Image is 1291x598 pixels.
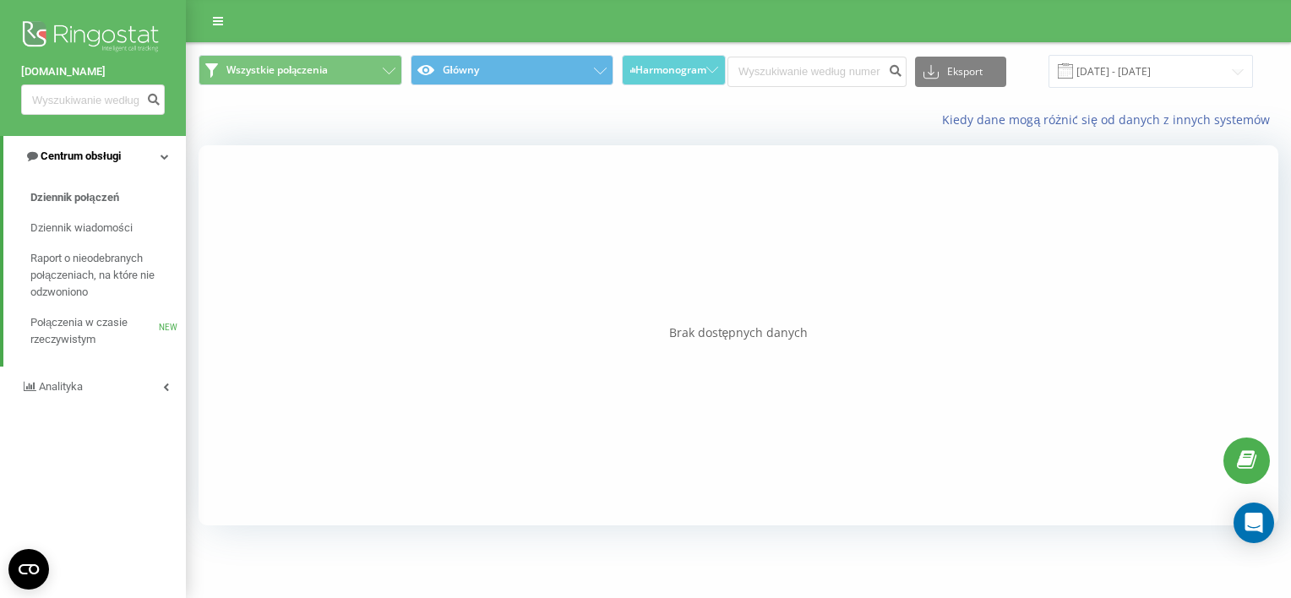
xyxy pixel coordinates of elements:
span: Analityka [39,380,83,393]
button: Open CMP widget [8,549,49,590]
a: Połączenia w czasie rzeczywistymNEW [30,307,186,355]
button: Wszystkie połączenia [199,55,402,85]
a: Centrum obsługi [3,136,186,177]
span: Centrum obsługi [41,149,121,162]
div: Brak dostępnych danych [199,324,1278,341]
a: Dziennik połączeń [30,182,186,213]
div: Open Intercom Messenger [1234,503,1274,543]
button: Główny [411,55,614,85]
button: Harmonogram [622,55,726,85]
span: Wszystkie połączenia [226,63,328,77]
span: Dziennik wiadomości [30,220,133,236]
a: Raport o nieodebranych połączeniach, na które nie odzwoniono [30,243,186,307]
span: Połączenia w czasie rzeczywistym [30,314,159,348]
span: Harmonogram [635,64,706,76]
a: Dziennik wiadomości [30,213,186,243]
span: Dziennik połączeń [30,189,119,206]
span: Raport o nieodebranych połączeniach, na które nie odzwoniono [30,250,177,301]
button: Eksport [915,57,1006,87]
a: [DOMAIN_NAME] [21,63,165,80]
img: Ringostat logo [21,17,165,59]
input: Wyszukiwanie według numeru [21,84,165,115]
a: Kiedy dane mogą różnić się od danych z innych systemów [942,111,1278,128]
input: Wyszukiwanie według numeru [727,57,907,87]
